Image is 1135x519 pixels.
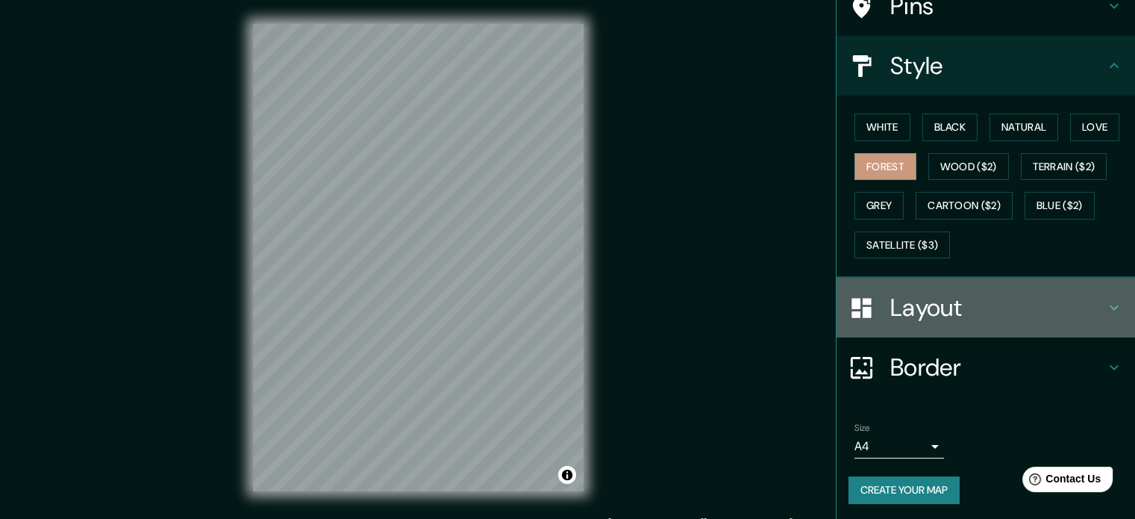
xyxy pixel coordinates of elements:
[890,352,1105,382] h4: Border
[837,338,1135,397] div: Border
[890,51,1105,81] h4: Style
[854,231,950,259] button: Satellite ($3)
[922,114,978,141] button: Black
[1002,461,1119,503] iframe: Help widget launcher
[854,114,910,141] button: White
[854,435,944,459] div: A4
[854,422,870,435] label: Size
[854,153,916,181] button: Forest
[558,466,576,484] button: Toggle attribution
[854,192,904,220] button: Grey
[928,153,1009,181] button: Wood ($2)
[848,476,960,504] button: Create your map
[1025,192,1095,220] button: Blue ($2)
[890,293,1105,323] h4: Layout
[837,36,1135,96] div: Style
[1070,114,1119,141] button: Love
[989,114,1058,141] button: Natural
[837,278,1135,338] div: Layout
[916,192,1013,220] button: Cartoon ($2)
[253,24,584,491] canvas: Map
[1021,153,1107,181] button: Terrain ($2)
